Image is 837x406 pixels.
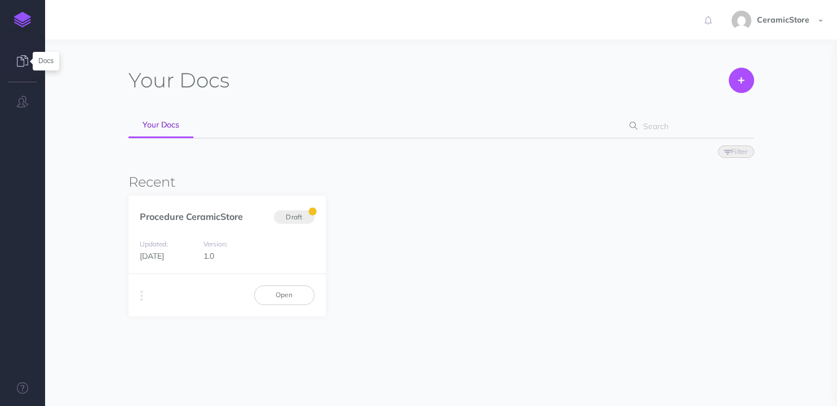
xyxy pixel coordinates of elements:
a: Procedure CeramicStore [140,211,243,222]
h3: Recent [129,175,754,189]
small: Version: [203,240,228,248]
img: logo-mark.svg [14,12,31,28]
i: More actions [140,288,143,304]
a: Open [254,285,315,304]
span: Your Docs [143,120,179,130]
h1: Docs [129,68,229,93]
span: [DATE] [140,251,164,261]
input: Search [640,116,736,136]
span: Your [129,68,174,92]
img: 027daaa4e9b174d13520c125f5437900.jpg [732,11,751,30]
button: Filter [718,145,754,158]
small: Updated: [140,240,168,248]
span: CeramicStore [751,15,815,25]
span: 1.0 [203,251,214,261]
a: Your Docs [129,113,193,138]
